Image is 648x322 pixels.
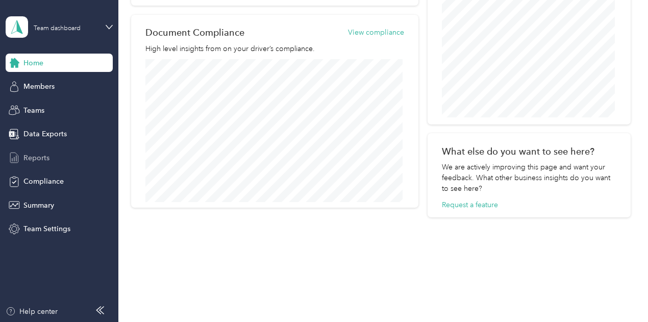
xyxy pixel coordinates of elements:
[442,146,616,157] div: What else do you want to see here?
[23,129,67,139] span: Data Exports
[145,27,244,38] h2: Document Compliance
[23,58,43,68] span: Home
[23,153,49,163] span: Reports
[348,27,404,38] button: View compliance
[6,306,58,317] button: Help center
[145,43,405,54] p: High level insights from on your driver’s compliance.
[442,162,616,194] div: We are actively improving this page and want your feedback. What other business insights do you w...
[23,105,44,116] span: Teams
[34,26,81,32] div: Team dashboard
[23,224,70,234] span: Team Settings
[591,265,648,322] iframe: Everlance-gr Chat Button Frame
[23,200,54,211] span: Summary
[442,200,498,210] button: Request a feature
[23,81,55,92] span: Members
[23,176,64,187] span: Compliance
